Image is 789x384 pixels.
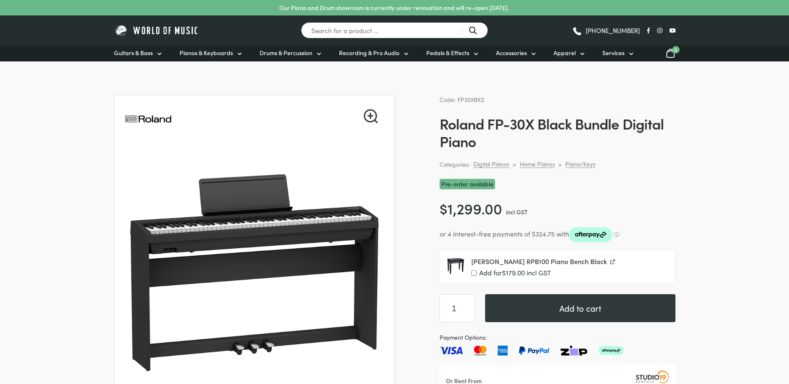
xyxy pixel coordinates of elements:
bdi: 1,299.00 [440,198,502,218]
span: Pre-order available [440,179,495,189]
span: Drums & Percussion [260,48,312,57]
span: Accessories [496,48,527,57]
iframe: Chat with our support team [668,292,789,384]
span: incl GST [506,208,528,216]
span: Services [602,48,625,57]
span: 0 [672,46,680,53]
input: Add for$179.00 incl GST [471,270,477,276]
input: Search for a product ... [301,22,488,38]
span: Categories: [440,160,470,169]
a: [PHONE_NUMBER] [572,24,640,37]
span: 179.00 [502,268,525,277]
p: Our Piano and Drum showroom is currently under renovation and will re-open [DATE]. [279,3,509,12]
div: > [558,160,562,168]
a: Piano/Keys [565,160,595,168]
span: [PERSON_NAME] RPB100 Piano Bench Black [471,257,607,266]
span: Payment Options: [440,333,675,342]
img: Studio19 Rentals [636,371,669,383]
span: Pedals & Effects [426,48,469,57]
a: View full-screen image gallery [364,109,378,123]
div: > [513,160,516,168]
input: Product quantity [440,294,475,323]
span: incl GST [526,268,551,277]
h1: Roland FP-30X Black Bundle Digital Piano [440,114,675,150]
span: [PHONE_NUMBER] [586,27,640,33]
span: Recording & Pro Audio [339,48,400,57]
img: Roland-RPB100-Piano-Bench-Black [447,257,465,275]
a: Digital Pianos [473,160,509,168]
span: Pianos & Keyboards [180,48,233,57]
img: World of Music [114,24,200,37]
label: Add for [471,269,668,277]
img: Pay with Master card, Visa, American Express and Paypal [440,346,624,356]
span: $ [502,268,506,277]
span: Guitars & Bass [114,48,153,57]
span: Code: FP30XBKS [440,95,484,104]
span: Apparel [554,48,576,57]
button: Add to cart [485,294,675,322]
img: Roland [124,95,172,143]
a: Home Pianos [520,160,555,168]
span: $ [440,198,448,218]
